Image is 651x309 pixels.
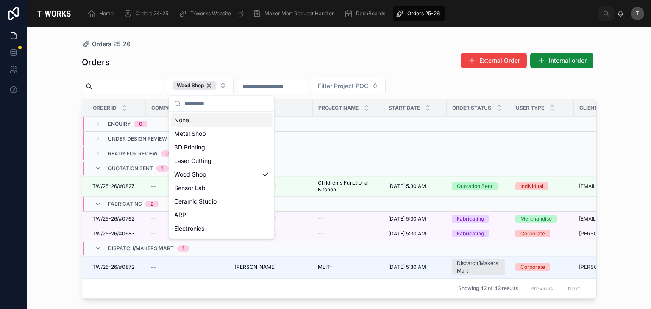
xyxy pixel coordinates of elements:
[121,6,174,21] a: Orders 24-25
[515,215,569,223] a: Merchandise
[108,245,174,252] span: Dispatch/Makers Mart
[356,10,385,17] span: DashBoards
[171,195,273,208] div: Ceramic Studio
[520,263,545,271] div: Corporate
[151,215,156,222] span: --
[318,230,323,237] span: --
[250,6,340,21] a: Maker Mart Request Handler
[171,141,273,154] div: 3D Printing
[151,264,225,270] a: --
[151,183,156,190] span: --
[136,10,168,17] span: Orders 24-25
[530,53,593,68] button: Internal order
[92,264,134,270] span: TW/25-26/#0872
[318,230,378,237] a: --
[342,6,391,21] a: DashBoards
[166,77,234,94] button: Select Button
[479,56,520,65] span: External Order
[92,40,131,48] span: Orders 25-26
[452,105,491,111] span: Order Status
[318,215,323,222] span: --
[264,10,334,17] span: Maker Mart Request Handler
[190,10,231,17] span: T-Works Website
[318,264,332,270] span: MLIT-
[457,230,484,237] div: Fabricating
[108,150,158,157] span: Ready for Review
[108,121,131,127] span: Enquiry
[318,105,359,111] span: Project Name
[171,181,273,195] div: Sensor Lab
[171,113,273,127] div: None
[318,179,378,193] a: Children's Functional Kitchen
[151,183,225,190] a: --
[99,10,114,17] span: Home
[151,230,225,237] a: --
[92,183,141,190] a: TW/25-26/#0827
[150,201,153,207] div: 2
[407,10,440,17] span: Orders 25-26
[82,56,110,68] h1: Orders
[389,105,420,111] span: Start Date
[34,7,74,20] img: App logo
[520,215,552,223] div: Merchandise
[151,264,156,270] span: --
[92,183,134,190] span: TW/25-26/#0827
[173,81,216,90] div: Wood Shop
[515,263,569,271] a: Corporate
[93,105,117,111] span: Order ID
[82,40,131,48] a: Orders 25-26
[461,53,527,68] button: External Order
[458,285,518,292] span: Showing 42 of 42 results
[452,182,505,190] a: Quotation Sent
[579,105,643,111] span: Client/Employee Email
[171,208,273,222] div: ARP
[92,230,141,237] a: TW/25-26/#0683
[520,182,543,190] div: Individual
[92,215,141,222] a: TW/25-26/#0762
[161,165,164,172] div: 1
[311,78,386,94] button: Select Button
[235,264,276,270] span: [PERSON_NAME]
[318,264,378,270] a: MLIT-
[173,81,216,90] button: Unselect WOOD_SHOP
[452,259,505,275] a: Dispatch/Makers Mart
[169,112,274,239] div: Suggestions
[388,230,426,237] span: [DATE] 5:30 AM
[520,230,545,237] div: Corporate
[92,230,134,237] span: TW/25-26/#0683
[388,264,426,270] span: [DATE] 5:30 AM
[81,4,598,23] div: scrollable content
[151,230,156,237] span: --
[85,6,120,21] a: Home
[457,259,500,275] div: Dispatch/Makers Mart
[92,215,134,222] span: TW/25-26/#0762
[388,215,426,222] span: [DATE] 5:30 AM
[235,264,308,270] a: [PERSON_NAME]
[318,82,368,90] span: Filter Project POC
[166,150,170,157] div: 0
[516,105,544,111] span: User Type
[92,264,141,270] a: TW/25-26/#0872
[171,154,273,168] div: Laser Cutting
[549,56,587,65] span: Internal order
[171,235,273,249] div: Textile
[151,105,195,111] span: Company Name
[151,215,225,222] a: --
[108,165,153,172] span: Quotation Sent
[452,230,505,237] a: Fabricating
[108,135,167,142] span: Under Design Review
[636,10,639,17] span: T
[108,201,142,207] span: Fabricating
[171,168,273,181] div: Wood Shop
[388,230,442,237] a: [DATE] 5:30 AM
[176,6,248,21] a: T-Works Website
[182,245,184,252] div: 1
[388,183,442,190] a: [DATE] 5:30 AM
[388,264,442,270] a: [DATE] 5:30 AM
[388,215,442,222] a: [DATE] 5:30 AM
[139,121,142,127] div: 0
[457,215,484,223] div: Fabricating
[171,222,273,235] div: Electronics
[393,6,445,21] a: Orders 25-26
